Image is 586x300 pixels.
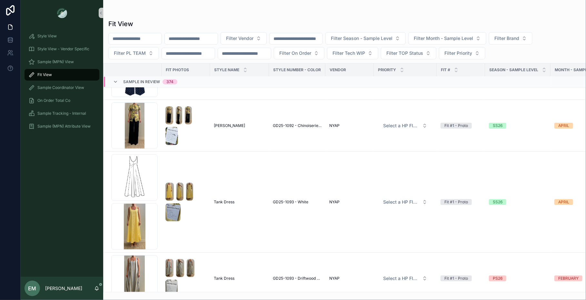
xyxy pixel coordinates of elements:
span: Sample Tracking - Internal [37,111,86,116]
a: GD25-1092 - Chinoiserie Floral [273,123,322,128]
span: Filter Tech WIP [333,50,365,56]
span: Filter Vendor [226,35,253,42]
span: Sample (MPN) Attribute View [37,124,91,129]
a: Screenshot-2025-08-26-at-3.42.16-PM.pngScreenshot-2025-08-26-at-3.42.21-PM.pngScreenshot-2025-08-... [165,259,206,298]
a: Select Button [378,196,433,208]
span: Select a HP FIT LEVEL [383,122,420,129]
span: Fit # [441,67,450,73]
img: Screenshot-2025-08-26-at-3.42.24-PM.png [187,259,195,277]
button: Select Button [378,120,432,131]
span: Filter TOP Status [386,50,423,56]
img: Screenshot-2025-08-26-at-4.32.20-PM.png [186,183,193,201]
span: Style Number - Color [273,67,321,73]
a: Fit View [25,69,99,81]
img: Screenshot-2025-08-26-at-3.42.16-PM.png [165,259,174,277]
button: Select Button [408,32,486,44]
button: Select Button [381,47,436,59]
a: PS26 [489,276,547,281]
span: Sample (MPN) View [37,59,74,64]
a: Screenshot-2025-08-26-at-4.32.13-PM.pngScreenshot-2025-08-26-at-4.32.18-PM.pngScreenshot-2025-08-... [165,183,206,221]
div: SS26 [493,199,502,205]
button: Select Button [439,47,485,59]
a: SS26 [489,123,547,129]
span: Tank Dress [214,276,234,281]
a: Sample Coordinator View [25,82,99,93]
a: [PERSON_NAME] [214,123,265,128]
span: PRIORITY [378,67,396,73]
span: Filter Priority [444,50,472,56]
span: Vendor [330,67,346,73]
span: Sample In Review [123,80,160,85]
div: SS26 [493,123,502,129]
span: Select a HP FIT LEVEL [383,275,420,282]
a: Tank Dress [214,199,265,205]
span: NYAP [329,123,340,128]
div: 374 [166,80,174,85]
h1: Fit View [108,19,133,28]
span: Filter On Order [279,50,311,56]
img: Screenshot-2025-08-26-at-3.42.27-PM.png [165,280,178,298]
img: Screenshot-2025-08-05-at-10.03.17-AM.png [185,106,192,124]
a: NYAP [329,199,370,205]
a: Sample Tracking - Internal [25,108,99,119]
span: Season - Sample Level [489,67,538,73]
img: Screenshot-2025-08-26-at-4.32.18-PM.png [176,183,184,201]
span: Sample Coordinator View [37,85,84,90]
p: [PERSON_NAME] [45,285,82,292]
img: Screenshot-2025-08-26-at-4.32.24-PM.png [165,203,181,221]
img: Screenshot-2025-08-26-at-3.42.21-PM.png [176,259,184,277]
button: Select Button [489,32,532,44]
img: App logo [57,8,67,18]
div: FEBRUARY [558,276,579,281]
button: Select Button [221,32,267,44]
a: Fit #1 - Proto [441,276,481,281]
div: PS26 [493,276,502,281]
span: Fit Photos [166,67,189,73]
div: Fit #1 - Proto [444,123,468,129]
img: Screenshot-2025-08-05-at-10.03.11-AM.png [165,106,173,124]
a: GD25-1093 - Driftwood Wave Stripe [273,276,322,281]
img: Screenshot-2025-08-05-at-10.03.22-AM.png [165,127,178,145]
div: APRIL [558,123,569,129]
a: On Order Total Co [25,95,99,106]
button: Select Button [378,196,432,208]
span: Filter Month - Sample Level [414,35,473,42]
span: NYAP [329,276,340,281]
span: GD25-1093 - White [273,199,308,205]
span: Style View [37,34,57,39]
button: Select Button [108,47,159,59]
span: Fit View [37,72,52,77]
span: Filter Season - Sample Level [331,35,392,42]
a: NYAP [329,276,370,281]
img: Screenshot-2025-08-26-at-4.32.13-PM.png [165,183,174,201]
a: GD25-1093 - White [273,199,322,205]
span: STYLE NAME [214,67,239,73]
a: NYAP [329,123,370,128]
a: SS26 [489,199,547,205]
div: scrollable content [21,26,103,140]
div: APRIL [558,199,569,205]
a: Fit #1 - Proto [441,123,481,129]
span: EM [28,285,36,292]
img: Screenshot-2025-08-05-at-10.03.15-AM.png [176,106,182,124]
a: Fit #1 - Proto [441,199,481,205]
a: Style View - Vendor Specific [25,43,99,55]
button: Select Button [325,32,406,44]
span: NYAP [329,199,340,205]
button: Select Button [378,273,432,284]
span: Style View - Vendor Specific [37,46,89,52]
span: Tank Dress [214,199,234,205]
span: Filter Brand [494,35,519,42]
span: Filter PL TEAM [114,50,146,56]
span: [PERSON_NAME] [214,123,245,128]
div: Fit #1 - Proto [444,276,468,281]
a: Style View [25,30,99,42]
a: Sample (MPN) View [25,56,99,68]
a: Screenshot-2025-08-05-at-10.03.11-AM.pngScreenshot-2025-08-05-at-10.03.15-AM.pngScreenshot-2025-0... [165,106,206,145]
button: Select Button [327,47,378,59]
div: Fit #1 - Proto [444,199,468,205]
span: On Order Total Co [37,98,70,103]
